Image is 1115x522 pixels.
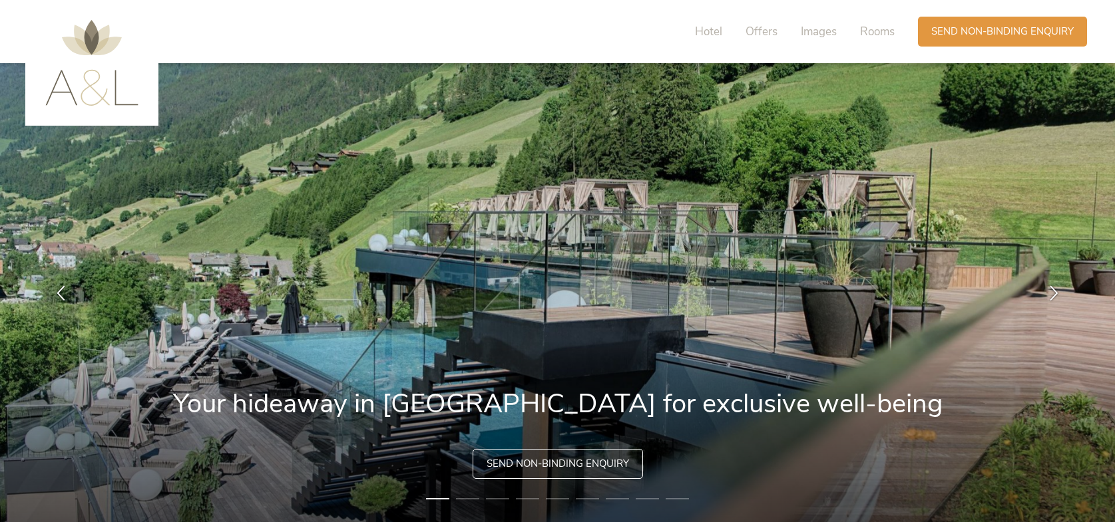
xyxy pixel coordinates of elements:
span: Send non-binding enquiry [487,457,629,471]
span: Offers [746,24,778,39]
span: Hotel [695,24,722,39]
span: Images [801,24,837,39]
img: AMONTI & LUNARIS Wellnessresort [45,20,138,106]
span: Send non-binding enquiry [931,25,1074,39]
span: Rooms [860,24,895,39]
